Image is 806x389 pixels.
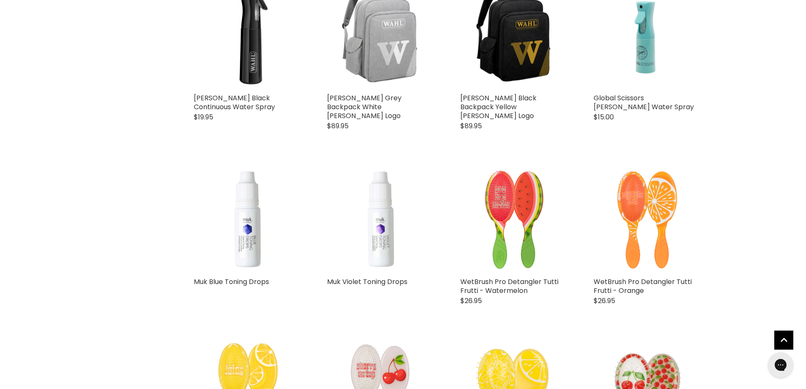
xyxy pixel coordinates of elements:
[460,165,568,273] img: WetBrush Pro Detangler Tutti Frutti - Watermelon
[327,165,435,273] img: Muk Violet Toning Drops
[194,165,302,273] img: Muk Blue Toning Drops
[594,165,701,273] a: WetBrush Pro Detangler Tutti Frutti - Orange WetBrush Pro Detangler Tutti Frutti - Orange
[460,93,536,121] a: [PERSON_NAME] Black Backpack Yellow [PERSON_NAME] Logo
[764,349,798,381] iframe: Gorgias live chat messenger
[594,296,615,306] span: $26.95
[594,165,701,273] img: WetBrush Pro Detangler Tutti Frutti - Orange
[594,93,694,112] a: Global Scissors [PERSON_NAME] Water Spray
[460,277,558,295] a: WetBrush Pro Detangler Tutti Frutti - Watermelon
[460,121,482,131] span: $89.95
[327,277,407,287] a: Muk Violet Toning Drops
[194,93,275,112] a: [PERSON_NAME] Black Continuous Water Spray
[194,112,213,122] span: $19.95
[327,121,349,131] span: $89.95
[194,277,269,287] a: Muk Blue Toning Drops
[594,112,614,122] span: $15.00
[460,296,482,306] span: $26.95
[327,93,402,121] a: [PERSON_NAME] Grey Backpack White [PERSON_NAME] Logo
[460,165,568,273] a: WetBrush Pro Detangler Tutti Frutti - Watermelon WetBrush Pro Detangler Tutti Frutti - Watermelon
[594,277,692,295] a: WetBrush Pro Detangler Tutti Frutti - Orange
